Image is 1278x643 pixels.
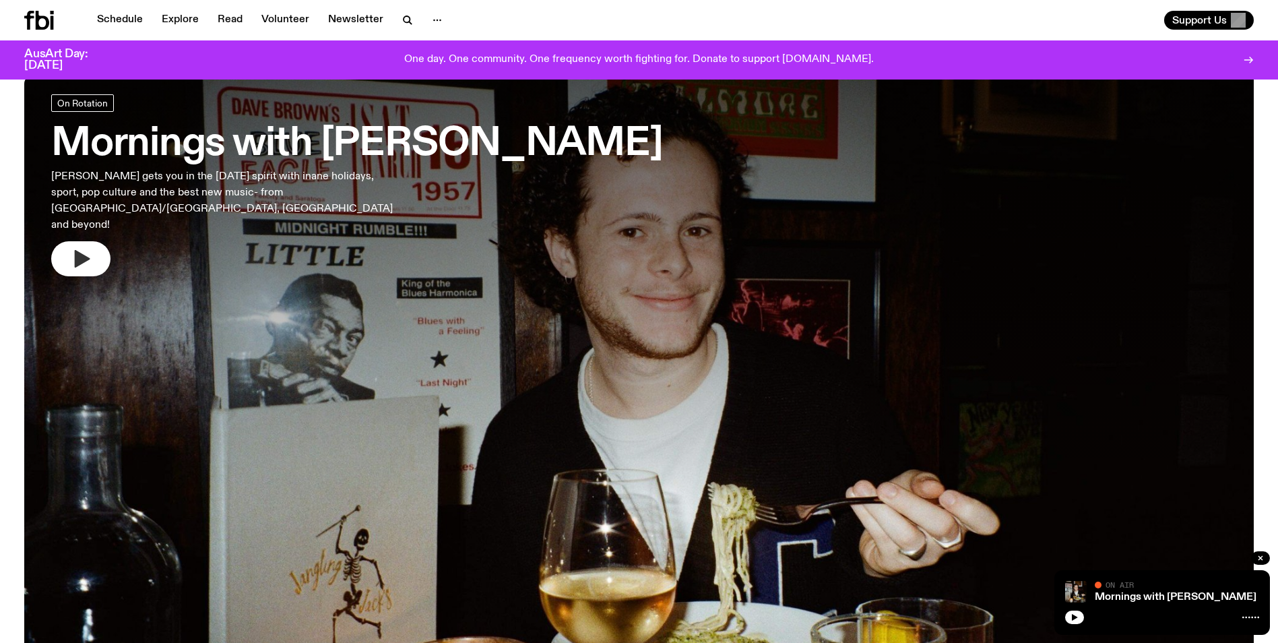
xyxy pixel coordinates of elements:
[24,49,110,71] h3: AusArt Day: [DATE]
[210,11,251,30] a: Read
[51,169,396,233] p: [PERSON_NAME] gets you in the [DATE] spirit with inane holidays, sport, pop culture and the best ...
[253,11,317,30] a: Volunteer
[1095,592,1256,603] a: Mornings with [PERSON_NAME]
[51,94,663,276] a: Mornings with [PERSON_NAME][PERSON_NAME] gets you in the [DATE] spirit with inane holidays, sport...
[89,11,151,30] a: Schedule
[154,11,207,30] a: Explore
[51,94,114,112] a: On Rotation
[1106,580,1134,589] span: On Air
[320,11,391,30] a: Newsletter
[51,125,663,163] h3: Mornings with [PERSON_NAME]
[1164,11,1254,30] button: Support Us
[404,54,874,66] p: One day. One community. One frequency worth fighting for. Donate to support [DOMAIN_NAME].
[1172,14,1227,26] span: Support Us
[1065,581,1087,603] img: Sam blankly stares at the camera, brightly lit by a camera flash wearing a hat collared shirt and...
[57,98,108,108] span: On Rotation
